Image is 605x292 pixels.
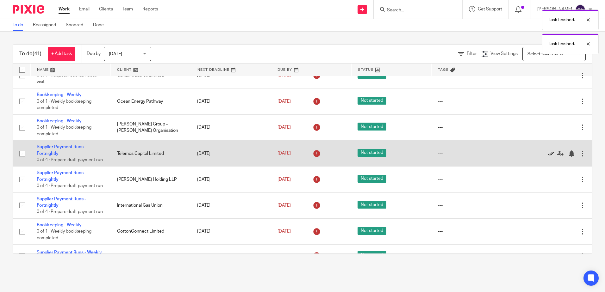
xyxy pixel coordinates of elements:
span: (41) [33,51,41,56]
td: [DATE] [191,114,271,140]
span: Not started [358,97,386,105]
span: Select saved view [527,52,563,56]
a: Bookkeeping - Weekly [37,93,82,97]
a: Mark as done [548,150,557,157]
td: CottonConnect Limited [111,245,191,267]
p: Due by [87,51,101,57]
div: --- [438,150,506,157]
a: Team [122,6,133,12]
span: Tags [438,68,449,71]
img: Pixie [13,5,44,14]
a: Work [59,6,70,12]
a: Bookkeeping - Weekly [37,223,82,227]
td: [PERSON_NAME] Group - [PERSON_NAME] Organisation [111,114,191,140]
a: Reassigned [33,19,61,31]
span: 0 of 1 · Weekly bookkeeping completed [37,99,91,110]
a: Done [93,19,109,31]
div: --- [438,176,506,183]
span: Not started [358,123,386,131]
span: 0 of 7 · Request records / book visit [37,73,97,84]
a: Snoozed [66,19,88,31]
span: [DATE] [278,99,291,104]
span: [DATE] [278,177,291,182]
a: Supplier Payment Runs - Weekly [37,250,102,255]
td: Telemos Capital Limited [111,141,191,167]
h1: To do [19,51,41,57]
img: svg%3E [575,4,585,15]
div: --- [438,124,506,131]
td: [DATE] [191,88,271,114]
a: Clients [99,6,113,12]
span: [DATE] [278,229,291,234]
span: Not started [358,175,386,183]
a: + Add task [48,47,75,61]
span: Not started [358,149,386,157]
div: --- [438,202,506,209]
p: Task finished. [549,17,575,23]
td: CottonConnect Limited [111,218,191,244]
span: Not started [358,201,386,209]
span: 0 of 4 · Prepare draft payment run [37,210,103,214]
td: International Gas Union [111,192,191,218]
span: [DATE] [278,203,291,208]
span: [DATE] [278,125,291,130]
div: --- [438,228,506,234]
span: 0 of 1 · Weekly bookkeeping completed [37,229,91,240]
span: Not started [358,251,386,259]
td: [DATE] [191,245,271,267]
td: Ocean Energy Pathway [111,88,191,114]
span: [DATE] [109,52,122,56]
a: Supplier Payment Runs - Fortnightly [37,171,86,181]
a: Reports [142,6,158,12]
td: [DATE] [191,218,271,244]
span: [DATE] [278,151,291,156]
span: 0 of 1 · Weekly bookkeeping completed [37,125,91,136]
span: 0 of 4 · Prepare draft payment run [37,158,103,162]
span: Not started [358,227,386,235]
td: [PERSON_NAME] Holding LLP [111,167,191,192]
a: Supplier Payment Runs - Fortnightly [37,145,86,155]
td: [DATE] [191,141,271,167]
span: 0 of 4 · Prepare draft payment run [37,184,103,188]
p: Task finished. [549,41,575,47]
div: --- [438,252,506,259]
a: Supplier Payment Runs - Fortnightly [37,197,86,208]
td: [DATE] [191,167,271,192]
div: --- [438,98,506,105]
td: [DATE] [191,192,271,218]
a: Email [79,6,90,12]
a: To do [13,19,28,31]
a: Bookkeeping - Weekly [37,119,82,123]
